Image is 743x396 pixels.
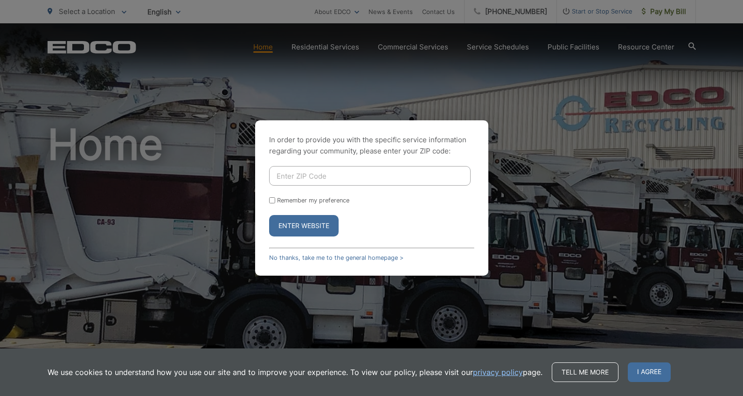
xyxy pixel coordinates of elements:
a: Tell me more [552,362,618,382]
input: Enter ZIP Code [269,166,471,186]
p: We use cookies to understand how you use our site and to improve your experience. To view our pol... [48,367,542,378]
a: privacy policy [473,367,523,378]
span: I agree [628,362,671,382]
a: No thanks, take me to the general homepage > [269,254,403,261]
p: In order to provide you with the specific service information regarding your community, please en... [269,134,474,157]
button: Enter Website [269,215,339,236]
label: Remember my preference [277,197,349,204]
